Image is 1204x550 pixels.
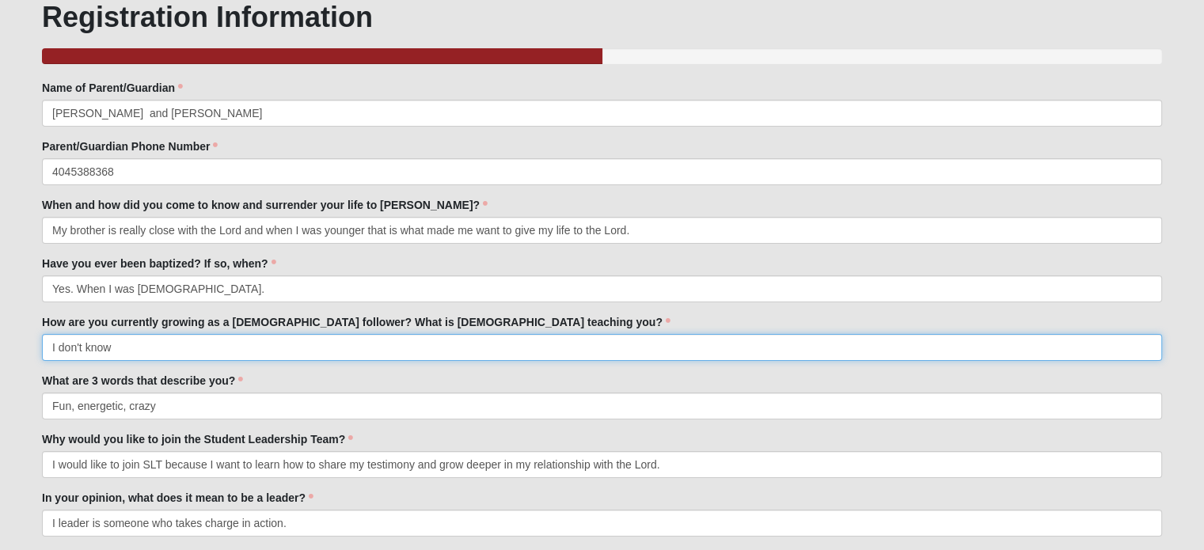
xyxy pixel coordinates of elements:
[42,490,313,506] label: In your opinion, what does it mean to be a leader?
[42,373,243,389] label: What are 3 words that describe you?
[42,197,488,213] label: When and how did you come to know and surrender your life to [PERSON_NAME]?
[42,314,670,330] label: How are you currently growing as a [DEMOGRAPHIC_DATA] follower? What is [DEMOGRAPHIC_DATA] teachi...
[42,80,183,96] label: Name of Parent/Guardian
[42,256,276,271] label: Have you ever been baptized? If so, when?
[42,431,353,447] label: Why would you like to join the Student Leadership Team?
[42,138,218,154] label: Parent/Guardian Phone Number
